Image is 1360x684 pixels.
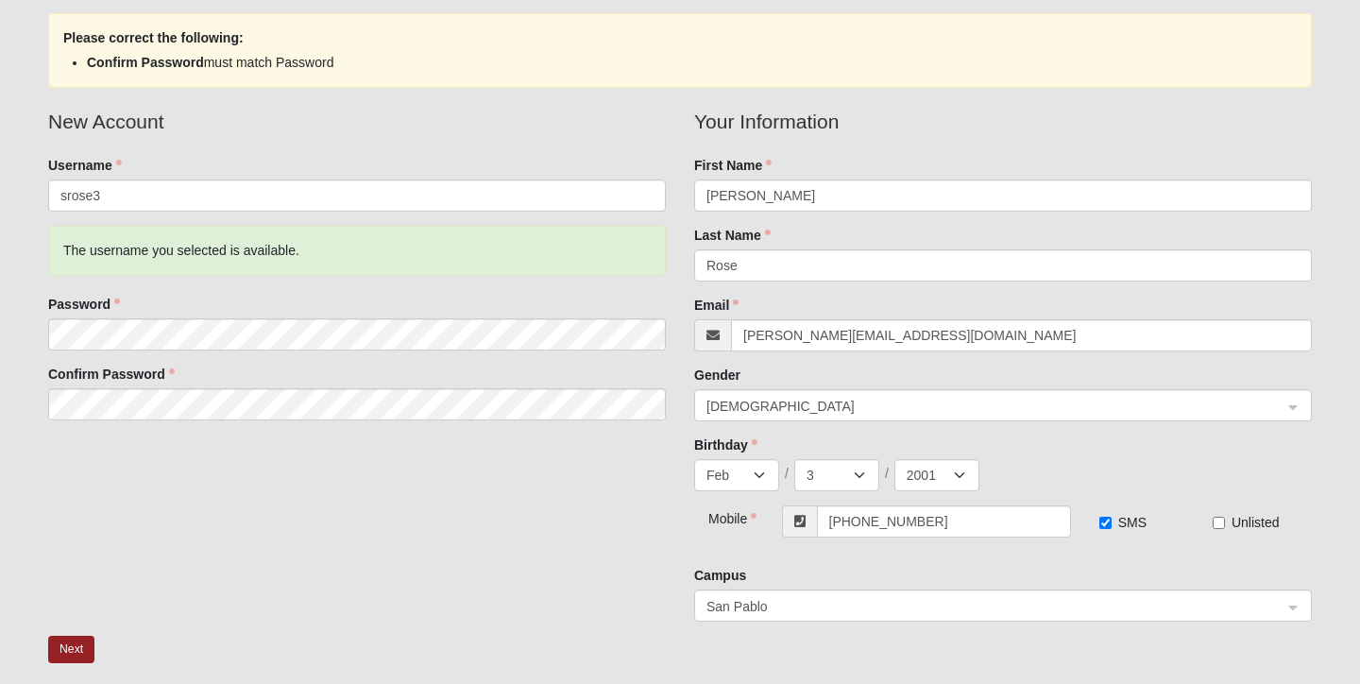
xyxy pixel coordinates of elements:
[694,505,746,528] div: Mobile
[694,366,740,385] label: Gender
[48,13,1312,88] div: Please correct the following:
[1213,517,1225,529] input: Unlisted
[48,156,122,175] label: Username
[48,365,175,384] label: Confirm Password
[694,566,746,585] label: Campus
[694,436,757,454] label: Birthday
[706,596,1266,617] span: San Pablo
[48,226,666,276] div: The username you selected is available.
[694,156,772,175] label: First Name
[1232,515,1280,530] span: Unlisted
[694,226,771,245] label: Last Name
[87,53,1273,73] li: must match Password
[1118,515,1147,530] span: SMS
[48,636,94,663] button: Next
[706,396,1283,417] span: Female
[885,464,889,483] span: /
[48,107,666,137] legend: New Account
[785,464,789,483] span: /
[48,295,120,314] label: Password
[1099,517,1112,529] input: SMS
[87,55,204,70] strong: Confirm Password
[694,107,1312,137] legend: Your Information
[694,296,739,315] label: Email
